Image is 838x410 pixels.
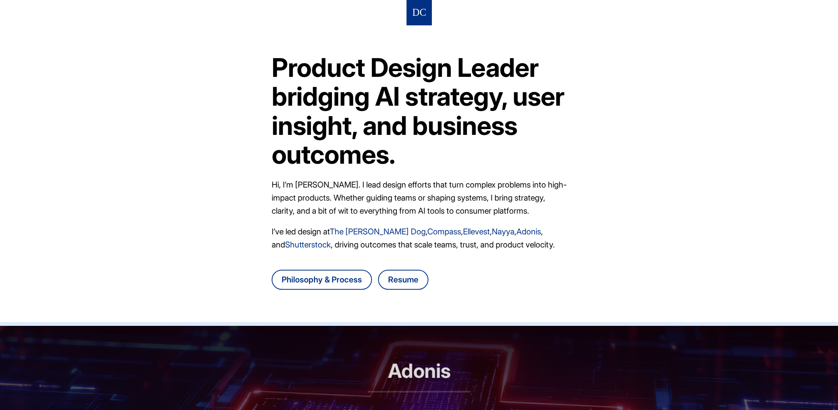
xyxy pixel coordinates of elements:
a: Adonis [516,227,541,236]
a: The [PERSON_NAME] Dog [330,227,426,236]
a: Download Danny Chang's resume as a PDF file [378,270,428,290]
h1: Product Design Leader bridging AI strategy, user insight, and business outcomes. [272,53,567,169]
a: Go to Danny Chang's design philosophy and process page [272,270,372,290]
p: I’ve led design at , , , , , and , driving outcomes that scale teams, trust, and product velocity. [272,225,567,251]
p: Hi, I’m [PERSON_NAME]. I lead design efforts that turn complex problems into high-impact products... [272,178,567,217]
a: Nayya [492,227,514,236]
a: Shutterstock [285,240,331,249]
a: Ellevest [463,227,490,236]
a: Compass [427,227,461,236]
h2: Adonis [368,360,470,392]
img: Logo [413,6,426,20]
